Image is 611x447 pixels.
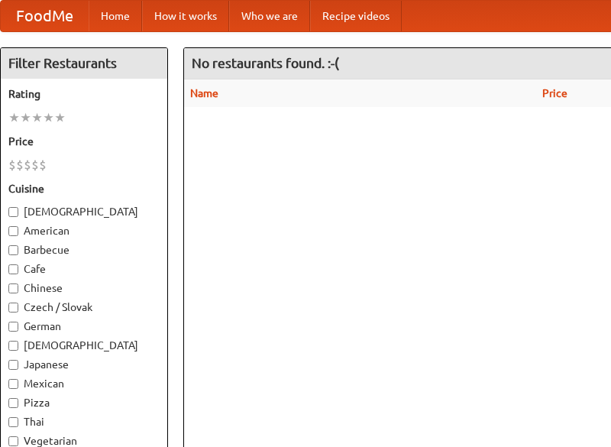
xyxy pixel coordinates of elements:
a: Price [542,87,567,99]
h4: Filter Restaurants [1,48,167,79]
label: [DEMOGRAPHIC_DATA] [8,204,160,219]
h5: Cuisine [8,181,160,196]
a: Home [89,1,142,31]
label: Chinese [8,280,160,296]
input: Barbecue [8,245,18,255]
a: Who we are [229,1,310,31]
li: ★ [43,109,54,126]
label: American [8,223,160,238]
a: FoodMe [1,1,89,31]
a: How it works [142,1,229,31]
label: Pizza [8,395,160,410]
label: Barbecue [8,242,160,258]
h5: Rating [8,86,160,102]
label: German [8,319,160,334]
h5: Price [8,134,160,149]
ng-pluralize: No restaurants found. :-( [192,56,339,70]
input: [DEMOGRAPHIC_DATA] [8,341,18,351]
input: American [8,226,18,236]
li: $ [39,157,47,173]
a: Recipe videos [310,1,402,31]
input: Mexican [8,379,18,389]
li: ★ [20,109,31,126]
input: Japanese [8,360,18,370]
li: ★ [31,109,43,126]
label: [DEMOGRAPHIC_DATA] [8,338,160,353]
label: Czech / Slovak [8,300,160,315]
label: Japanese [8,357,160,372]
input: Czech / Slovak [8,303,18,313]
label: Cafe [8,261,160,277]
label: Thai [8,414,160,429]
input: Chinese [8,283,18,293]
label: Mexican [8,376,160,391]
li: $ [24,157,31,173]
li: $ [8,157,16,173]
input: Thai [8,417,18,427]
input: Cafe [8,264,18,274]
input: Pizza [8,398,18,408]
li: $ [31,157,39,173]
li: ★ [54,109,66,126]
a: Name [190,87,218,99]
input: German [8,322,18,332]
input: Vegetarian [8,436,18,446]
li: ★ [8,109,20,126]
input: [DEMOGRAPHIC_DATA] [8,207,18,217]
li: $ [16,157,24,173]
